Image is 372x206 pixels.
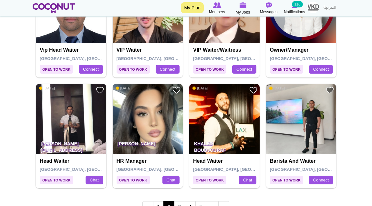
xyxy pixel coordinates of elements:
a: Chat [239,176,256,185]
h4: Owner/manager [270,47,334,53]
span: Open to Work [193,65,226,74]
a: My Jobs My Jobs [230,2,256,15]
span: Open to Work [270,65,303,74]
a: Browse Members Members [204,2,230,15]
img: Home [33,3,75,13]
span: [GEOGRAPHIC_DATA], [GEOGRAPHIC_DATA] [193,167,285,172]
a: Messages Messages [256,2,282,15]
h4: Head Waiter [40,158,104,164]
span: Open to Work [40,176,73,184]
span: [DATE] [269,86,285,90]
span: Open to Work [40,65,73,74]
span: Open to Work [270,176,303,184]
h4: VIP Waiter/Waitress [193,47,257,53]
a: Connect [232,65,256,74]
a: Notifications Notifications 116 [282,2,307,15]
a: العربية [320,2,339,15]
a: Connect [79,65,103,74]
span: [GEOGRAPHIC_DATA], [GEOGRAPHIC_DATA] [270,56,362,61]
p: [PERSON_NAME] [113,136,183,154]
a: Connect [309,65,333,74]
img: My Jobs [239,2,246,8]
span: [GEOGRAPHIC_DATA], [GEOGRAPHIC_DATA] [270,167,362,172]
img: Notifications [292,2,297,8]
h4: Vip Head Waiter [40,47,104,53]
a: Add to Favourites [326,86,334,94]
span: [GEOGRAPHIC_DATA], [GEOGRAPHIC_DATA] [117,56,209,61]
img: Browse Members [213,2,221,8]
span: Open to Work [117,65,150,74]
span: [GEOGRAPHIC_DATA], [GEOGRAPHIC_DATA] [40,56,132,61]
p: Khaled Boudjouraf [189,136,260,154]
span: Open to Work [193,176,226,184]
a: Add to Favourites [249,86,257,94]
h4: VIP waiter [117,47,181,53]
span: [GEOGRAPHIC_DATA], [GEOGRAPHIC_DATA] [117,167,209,172]
a: Add to Favourites [172,86,181,94]
a: Chat [162,176,180,185]
h4: HR Manager [117,158,181,164]
span: [DATE] [116,86,132,90]
span: Messages [260,9,278,15]
h4: Barista and waiter [270,158,334,164]
a: Connect [156,65,180,74]
a: My Plan [181,2,204,13]
span: My Jobs [236,9,250,15]
p: [PERSON_NAME] [EMAIL_ADDRESS][DOMAIN_NAME] [36,136,106,154]
a: Connect [309,176,333,185]
a: Add to Favourites [96,86,104,94]
span: Notifications [284,9,305,15]
img: Messages [265,2,272,8]
span: [DATE] [39,86,55,90]
span: [DATE] [192,86,208,90]
span: Members [209,9,225,15]
span: [GEOGRAPHIC_DATA], [GEOGRAPHIC_DATA] [193,56,285,61]
a: Chat [86,176,103,185]
small: 116 [292,1,303,7]
span: [GEOGRAPHIC_DATA], [GEOGRAPHIC_DATA] [40,167,132,172]
span: Open to Work [117,176,150,184]
h4: Head Waiter [193,158,257,164]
